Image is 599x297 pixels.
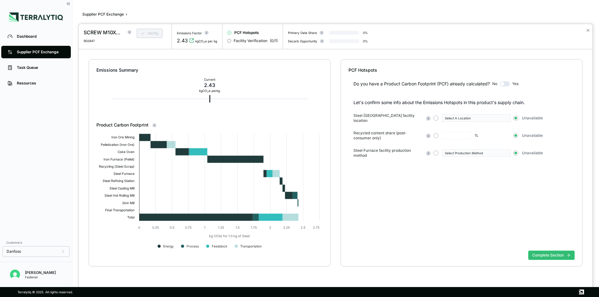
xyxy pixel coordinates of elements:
text: 1.5 [236,226,240,229]
text: 2 [269,226,271,229]
text: Steel Hot Rolling Mill [105,194,134,198]
text: 2.25 [283,226,290,229]
div: Current [199,78,220,81]
sub: 2 [207,90,209,93]
div: Decarb Opportunity [288,39,317,43]
div: 0 % [363,31,368,35]
text: 1.75 [251,226,257,229]
text: 0.75 [185,226,192,229]
text: 1 [204,226,205,229]
div: kg CO e per kg [199,89,220,93]
span: ( 0 / 1 ) [270,38,278,43]
text: Transportation [240,244,262,248]
span: Steel [GEOGRAPHIC_DATA] facility location [353,113,423,123]
span: Unavailable [522,133,543,138]
div: Select Production Method [445,151,508,155]
span: Unavailable [522,116,543,121]
span: PCF Hotspots [234,30,259,35]
div: Product Carbon Footprint [96,122,323,128]
div: Select A Location [445,116,508,120]
div: SCREW M10X40 SOCKET HEAD CAP ISO 4762 A4 [84,29,124,36]
sub: 2 [203,41,205,44]
div: 0 % [363,39,368,43]
text: Energy [163,244,174,248]
text: Skin Mill [122,201,134,205]
button: Select Production Method [442,149,511,157]
div: PCF Hotspots [348,67,575,73]
text: 2.75 [313,226,319,229]
text: Steel Refining Station [103,179,134,183]
text: Iron Furnace (Pellet) [104,157,134,161]
span: Yes [512,81,519,86]
button: Complete Section [528,251,575,260]
text: Feedstock [212,244,227,248]
text: 2.5 [301,226,305,229]
span: Unavailable [522,151,543,156]
text: Iron Ore Mining [111,135,134,139]
span: Steel Furnace facility production method [353,148,423,158]
div: 902847 [84,39,129,43]
p: Let's confirm some info about the Emissions Hotspots in this product's supply chain. [353,99,575,106]
text: 0.5 [170,226,174,229]
div: Primary Data Share [288,31,317,35]
text: Steel Furnace [114,172,134,175]
text: Steel Casting Mill [110,186,134,190]
svg: View audit trail [189,38,194,43]
text: Process [187,244,199,248]
div: % [475,133,478,138]
text: Pelletization (Iron Ore) [101,143,134,146]
button: Select A Location [442,114,511,122]
div: Emissions Factor [177,31,202,35]
div: 2.43 [199,81,220,89]
div: Do you have a Product Carbon Footprint (PCF) already calculated? [353,81,490,87]
text: 0 [138,226,140,229]
span: Facility Verification [234,38,267,43]
text: Coke Oven [118,150,134,154]
text: kg CO2e for 1.0 kg of Steel [209,234,250,238]
button: Close [586,26,590,34]
span: No [492,81,497,86]
text: Total [127,215,134,219]
text: Final Transportation [105,208,134,212]
text: 1.25 [218,226,224,229]
text: Recycling (Steel Scrap) [99,165,134,169]
div: 2.43 [177,37,188,44]
span: Recycled content share (post-consumer only) [353,131,423,141]
div: kgCO e per kg [195,39,217,43]
text: 0.25 [152,226,159,229]
div: Emissions Summary [96,67,323,73]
